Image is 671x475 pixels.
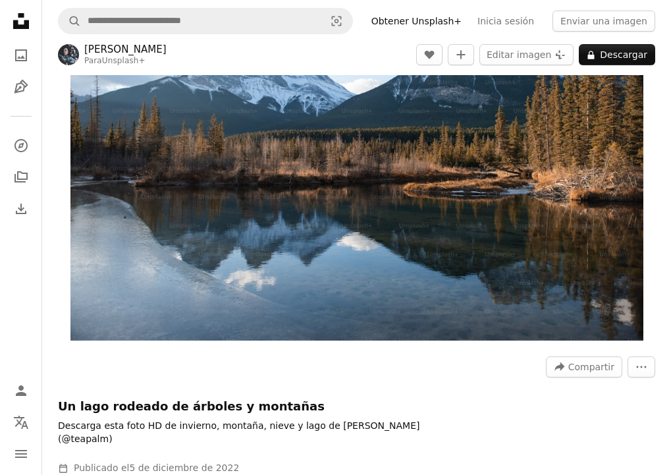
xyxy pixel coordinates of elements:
[321,9,352,34] button: Búsqueda visual
[579,44,655,65] button: Descargar
[84,56,167,67] div: Para
[448,44,474,65] button: Añade a la colección
[479,44,574,65] button: Editar imagen
[416,44,443,65] button: Me gusta
[546,356,622,377] button: Compartir esta imagen
[8,441,34,467] button: Menú
[8,409,34,435] button: Idioma
[58,8,353,34] form: Encuentra imágenes en todo el sitio
[102,56,146,65] a: Unsplash+
[129,462,239,473] time: 5 de diciembre de 2022, 8:53:07 GMT-3
[59,9,81,34] button: Buscar en Unsplash
[552,11,655,32] button: Enviar una imagen
[8,164,34,190] a: Colecciones
[58,420,453,446] p: Descarga esta foto HD de invierno, montaña, nieve y lago de [PERSON_NAME] (@teapalm)
[8,42,34,69] a: Fotos
[8,8,34,37] a: Inicio — Unsplash
[628,356,655,377] button: Más acciones
[84,43,167,56] a: [PERSON_NAME]
[58,399,453,414] h1: Un lago rodeado de árboles y montañas
[8,132,34,159] a: Explorar
[8,196,34,222] a: Historial de descargas
[568,357,614,377] span: Compartir
[74,462,239,473] span: Publicado el
[58,44,79,65] img: Ve al perfil de Tasha Marie
[470,11,542,32] a: Inicia sesión
[363,11,470,32] a: Obtener Unsplash+
[8,377,34,404] a: Iniciar sesión / Registrarse
[8,74,34,100] a: Ilustraciones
